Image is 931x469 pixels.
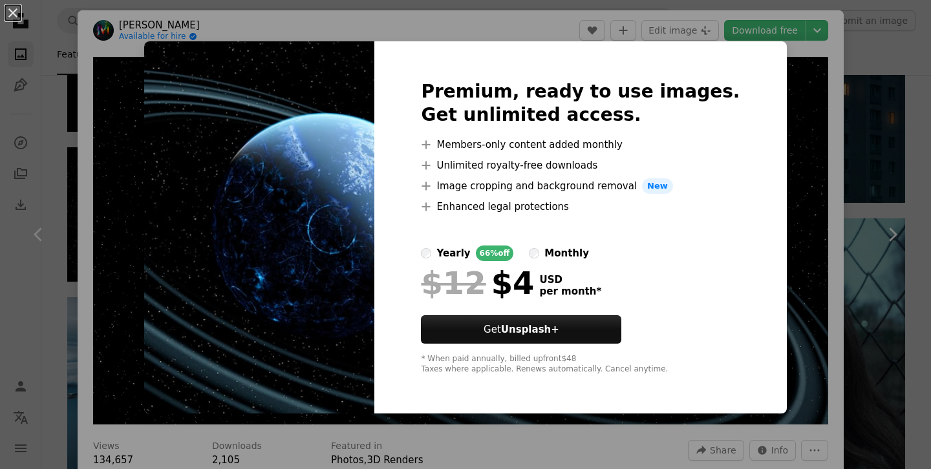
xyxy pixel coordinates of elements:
li: Members-only content added monthly [421,137,740,152]
input: monthly [529,248,539,258]
span: $12 [421,266,486,300]
strong: Unsplash+ [501,324,559,335]
input: yearly66%off [421,248,431,258]
div: yearly [436,245,470,261]
img: photo-1755024324097-64832c4d2334 [144,41,374,413]
button: GetUnsplash+ [421,315,621,344]
div: $4 [421,266,534,300]
li: Unlimited royalty-free downloads [421,158,740,173]
span: USD [539,274,601,286]
li: Image cropping and background removal [421,178,740,194]
span: New [642,178,673,194]
div: 66% off [476,245,514,261]
li: Enhanced legal protections [421,199,740,214]
div: * When paid annually, billed upfront $48 Taxes where applicable. Renews automatically. Cancel any... [421,354,740,375]
span: per month * [539,286,601,297]
div: monthly [544,245,589,261]
h2: Premium, ready to use images. Get unlimited access. [421,80,740,127]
